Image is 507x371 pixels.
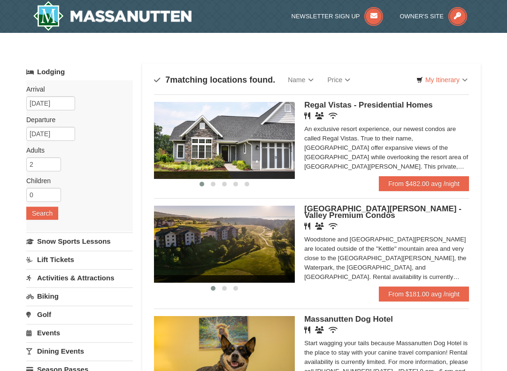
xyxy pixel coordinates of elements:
[304,100,433,109] span: Regal Vistas - Presidential Homes
[26,85,126,94] label: Arrival
[26,115,126,124] label: Departure
[304,223,310,230] i: Restaurant
[399,13,467,20] a: Owner's Site
[26,146,126,155] label: Adults
[26,232,133,250] a: Snow Sports Lessons
[26,269,133,286] a: Activities & Attractions
[379,176,469,191] a: From $482.00 avg /night
[321,70,358,89] a: Price
[26,287,133,305] a: Biking
[315,112,324,119] i: Banquet Facilities
[26,324,133,341] a: Events
[33,1,192,31] img: Massanutten Resort Logo
[292,13,360,20] span: Newsletter Sign Up
[329,112,338,119] i: Wireless Internet (free)
[315,326,324,333] i: Banquet Facilities
[26,207,58,220] button: Search
[26,306,133,323] a: Golf
[26,342,133,360] a: Dining Events
[304,124,469,171] div: An exclusive resort experience, our newest condos are called Regal Vistas. True to their name, [G...
[315,223,324,230] i: Banquet Facilities
[329,223,338,230] i: Wireless Internet (free)
[399,13,444,20] span: Owner's Site
[33,1,192,31] a: Massanutten Resort
[410,73,474,87] a: My Itinerary
[26,251,133,268] a: Lift Tickets
[26,63,133,80] a: Lodging
[304,112,310,119] i: Restaurant
[304,235,469,282] div: Woodstone and [GEOGRAPHIC_DATA][PERSON_NAME] are located outside of the "Kettle" mountain area an...
[281,70,320,89] a: Name
[304,315,393,324] span: Massanutten Dog Hotel
[292,13,384,20] a: Newsletter Sign Up
[329,326,338,333] i: Wireless Internet (free)
[304,326,310,333] i: Restaurant
[26,176,126,185] label: Children
[379,286,469,301] a: From $181.00 avg /night
[304,204,461,220] span: [GEOGRAPHIC_DATA][PERSON_NAME] - Valley Premium Condos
